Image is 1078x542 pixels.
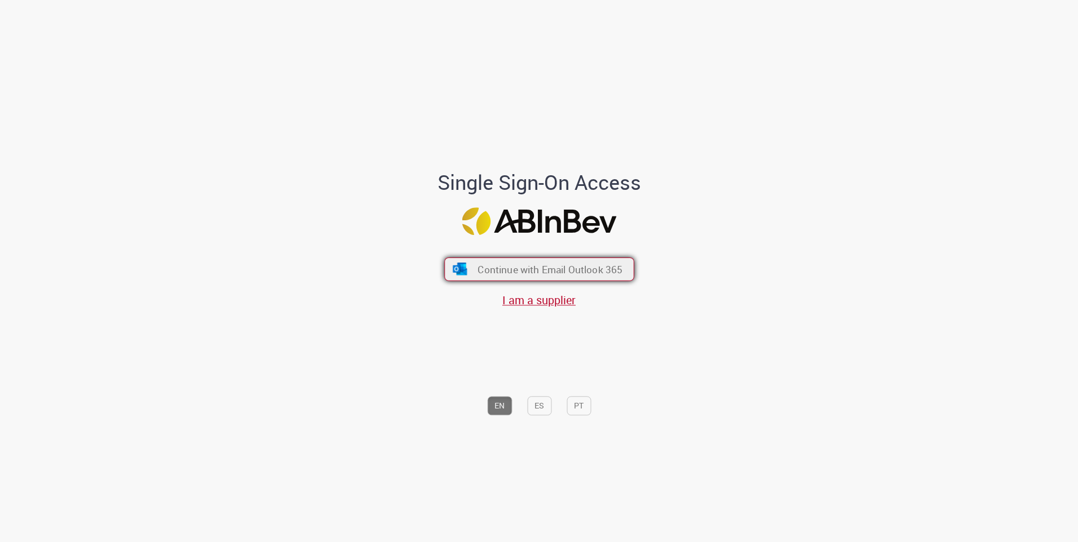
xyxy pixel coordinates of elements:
[444,257,634,281] button: ícone Azure/Microsoft 360 Continue with Email Outlook 365
[462,207,616,235] img: Logo ABInBev
[452,263,468,276] img: ícone Azure/Microsoft 360
[527,396,551,415] button: ES
[383,172,696,194] h1: Single Sign-On Access
[487,396,512,415] button: EN
[478,263,622,276] span: Continue with Email Outlook 365
[567,396,591,415] button: PT
[502,293,576,308] a: I am a supplier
